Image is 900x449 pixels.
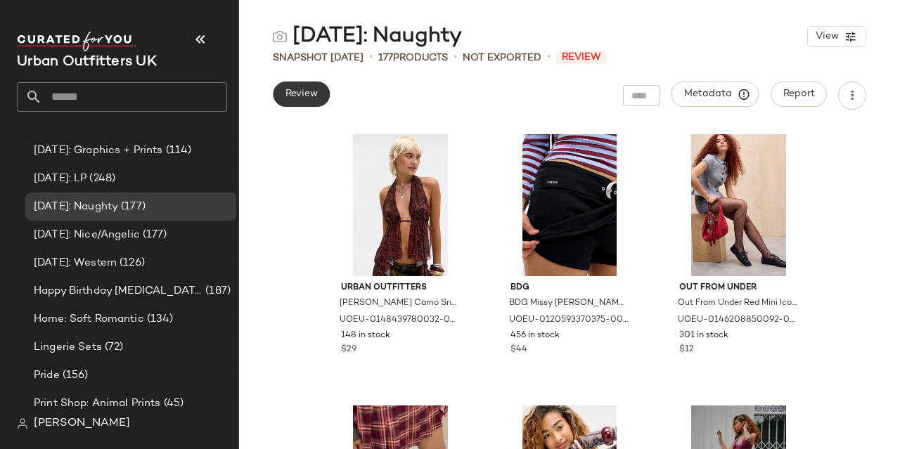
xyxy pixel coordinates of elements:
span: Current Company Name [17,55,157,70]
span: [DATE]: Graphics + Prints [34,143,163,159]
span: [DATE]: Naughty [34,199,118,215]
img: 0146208850092_001_m [668,134,809,276]
span: (177) [118,199,146,215]
span: 177 [378,53,393,63]
span: (114) [163,143,192,159]
button: View [807,26,866,47]
span: 456 in stock [510,330,560,342]
span: Home: Soft Romantic [34,311,144,327]
span: [PERSON_NAME] Camo Snake Top - Dark Red S at Urban Outfitters [340,297,458,310]
div: [DATE]: Naughty [273,22,462,51]
span: Happy Birthday [MEDICAL_DATA] [34,283,202,299]
span: $29 [341,344,356,356]
span: BDG Missy [PERSON_NAME] - Black L at Urban Outfitters [509,297,628,310]
span: (156) [60,367,89,384]
button: Review [273,82,330,107]
img: 0148439780032_260_a2 [330,134,471,276]
button: Metadata [671,82,759,107]
span: • [454,49,457,66]
span: BDG [510,282,629,294]
span: View [815,31,839,42]
span: (72) [102,339,124,356]
span: (45) [161,396,184,412]
img: 0120593370375_001_a2 [499,134,641,276]
span: Snapshot [DATE] [273,51,364,65]
div: Products [378,51,448,65]
span: (187) [202,283,231,299]
span: (134) [144,311,174,327]
span: [DATE]: Nice/Angelic [34,227,140,243]
button: Report [771,82,827,107]
span: [DATE]: LP [34,171,86,187]
img: cfy_white_logo.C9jOOHJF.svg [17,32,136,51]
span: UOEU-0120593370375-000-001 [509,314,628,327]
span: Print Shop: Animal Prints [34,396,161,412]
span: Review [556,51,607,64]
span: 148 in stock [341,330,390,342]
span: (126) [117,255,145,271]
span: Out From Under [679,282,798,294]
span: $44 [510,344,527,356]
span: Review [285,89,318,100]
span: $12 [679,344,694,356]
span: Not Exported [463,51,541,65]
span: Report [783,89,815,100]
span: Pride [34,367,60,384]
img: svg%3e [273,30,287,44]
span: UOEU-0148439780032-000-260 [340,314,458,327]
span: (177) [140,227,167,243]
span: Metadata [683,88,747,100]
img: svg%3e [17,418,28,429]
span: Urban Outfitters [341,282,460,294]
span: Lingerie Sets [34,339,102,356]
span: Out From Under Red Mini Icon Heart Tights - Black at Urban Outfitters [678,297,797,310]
span: 301 in stock [679,330,728,342]
span: UOEU-0146208850092-000-001 [678,314,797,327]
span: • [547,49,551,66]
span: • [369,49,373,66]
span: (248) [86,171,115,187]
span: [PERSON_NAME] [34,415,130,432]
span: [DATE]: Western [34,255,117,271]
